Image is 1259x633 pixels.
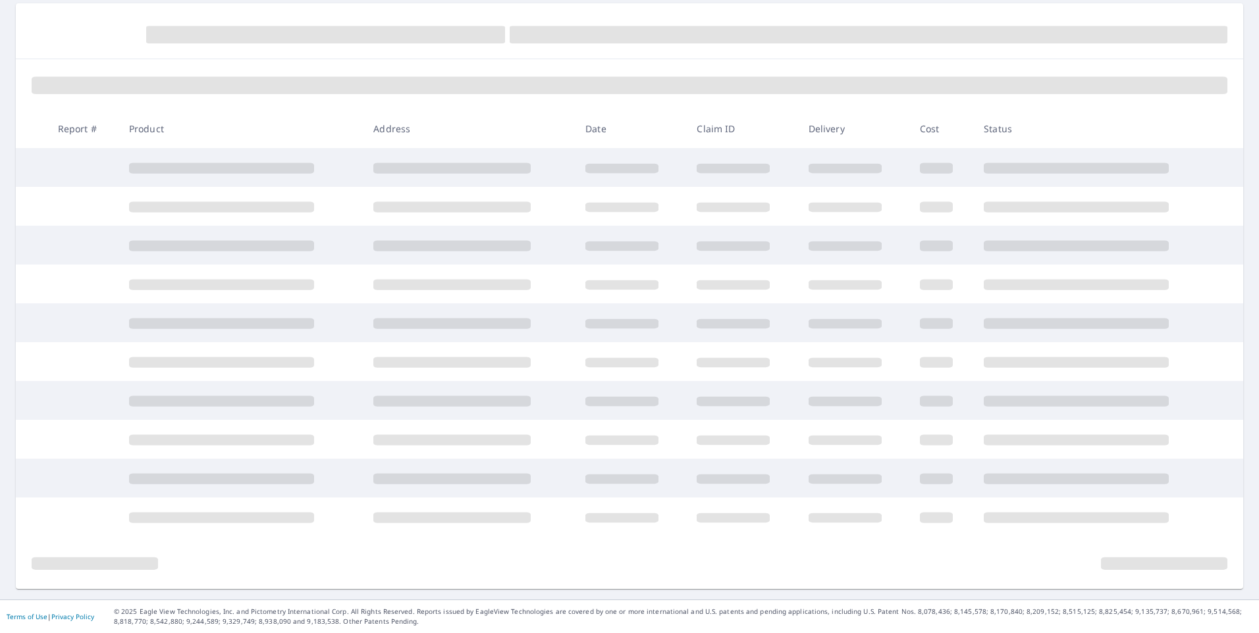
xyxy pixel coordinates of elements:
[363,109,575,148] th: Address
[51,612,94,621] a: Privacy Policy
[909,109,973,148] th: Cost
[114,607,1252,626] p: © 2025 Eagle View Technologies, Inc. and Pictometry International Corp. All Rights Reserved. Repo...
[119,109,363,148] th: Product
[7,613,94,620] p: |
[47,109,119,148] th: Report #
[575,109,686,148] th: Date
[973,109,1218,148] th: Status
[798,109,909,148] th: Delivery
[7,612,47,621] a: Terms of Use
[686,109,797,148] th: Claim ID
